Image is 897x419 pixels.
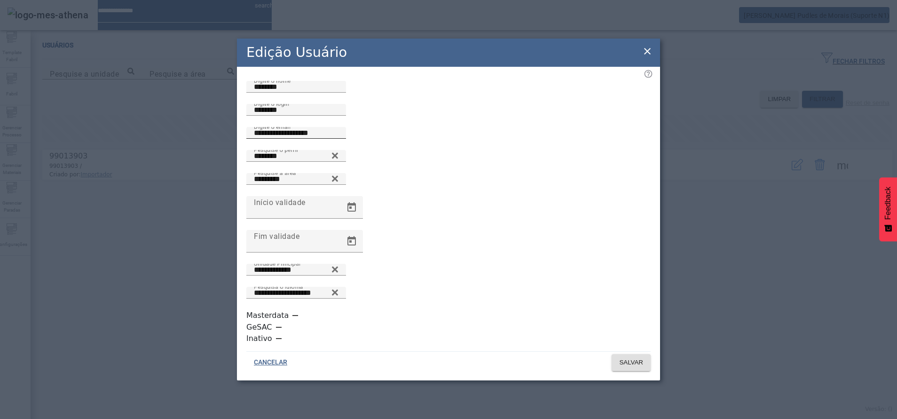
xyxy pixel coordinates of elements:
span: CANCELAR [254,358,287,367]
span: SALVAR [619,358,643,367]
h2: Edição Usuário [246,42,347,63]
button: Feedback - Mostrar pesquisa [879,177,897,241]
mat-label: Pesquise o perfil [254,146,298,153]
mat-label: Digite o nome [254,77,291,84]
input: Number [254,287,338,299]
input: Number [254,174,338,185]
label: Masterdata [246,310,291,321]
mat-label: Digite o login [254,100,289,107]
label: Inativo [246,333,274,344]
mat-label: Digite o email [254,123,291,130]
button: CANCELAR [246,354,295,371]
button: SALVAR [612,354,651,371]
label: GeSAC [246,322,274,333]
button: Open calendar [340,230,363,253]
mat-label: Unidade Principal [254,260,300,267]
mat-label: Pesquise a área [254,169,296,176]
mat-label: Fim validade [254,231,299,240]
input: Number [254,150,338,162]
mat-label: Pesquisa o idioma [254,283,303,290]
span: Feedback [884,187,892,220]
button: Open calendar [340,196,363,219]
mat-label: Início validade [254,198,306,206]
input: Number [254,264,338,276]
